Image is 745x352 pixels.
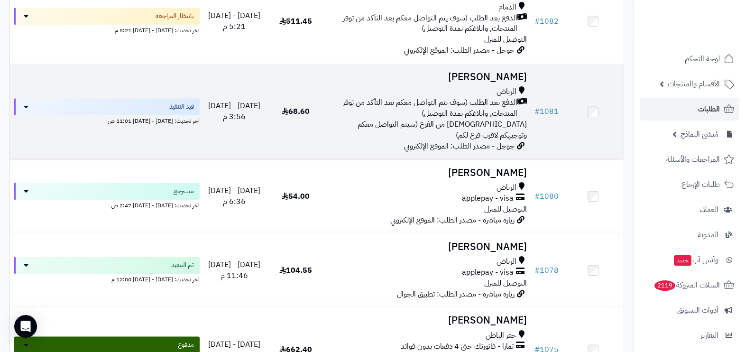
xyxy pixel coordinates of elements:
span: أدوات التسويق [677,304,718,317]
span: مسترجع [174,186,194,196]
div: اخر تحديث: [DATE] - [DATE] 12:00 م [14,274,200,284]
span: السلات المتروكة [653,278,720,292]
span: # [534,191,540,202]
span: # [534,106,540,117]
a: لوحة التحكم [640,47,739,70]
span: حفر الباطن [486,330,516,341]
a: السلات المتروكة2119 [640,274,739,296]
span: التوصيل للمنزل [484,204,527,215]
a: أدوات التسويق [640,299,739,322]
span: وآتس آب [673,253,718,267]
span: بانتظار المراجعة [156,11,194,21]
span: جوجل - مصدر الطلب: الموقع الإلكتروني [404,140,515,152]
span: [DATE] - [DATE] 3:56 م [208,100,260,122]
h3: [PERSON_NAME] [330,167,527,178]
span: [DATE] - [DATE] 11:46 م [208,259,260,281]
span: مدفوع [178,340,194,350]
span: الدفع بعد الطلب (سوف يتم التواصل معكم بعد التأكد من توفر المنتجات, وابلاغكم بمدة التوصيل) [330,13,517,35]
span: المدونة [698,228,718,241]
a: الطلبات [640,98,739,120]
span: الرياض [497,256,516,267]
span: 2119 [653,280,676,291]
span: تمارا - فاتورتك حتى 4 دفعات بدون فوائد [401,341,514,352]
span: applepay - visa [462,267,514,278]
span: الدفع بعد الطلب (سوف يتم التواصل معكم بعد التأكد من توفر المنتجات, وابلاغكم بمدة التوصيل) [330,97,517,119]
div: اخر تحديث: [DATE] - [DATE] 5:21 م [14,25,200,35]
span: الرياض [497,182,516,193]
a: #1081 [534,106,559,117]
img: logo-2.png [681,7,736,27]
span: مُنشئ النماذج [681,128,718,141]
span: الأقسام والمنتجات [668,77,720,91]
span: جديد [674,255,691,266]
span: زيارة مباشرة - مصدر الطلب: الموقع الإلكتروني [390,214,515,226]
a: #1080 [534,191,559,202]
a: المراجعات والأسئلة [640,148,739,171]
a: #1082 [534,16,559,27]
span: 54.00 [282,191,310,202]
span: 104.55 [279,265,312,276]
div: اخر تحديث: [DATE] - [DATE] 2:47 ص [14,200,200,210]
a: #1078 [534,265,559,276]
span: [DATE] - [DATE] 5:21 م [208,10,260,32]
div: Open Intercom Messenger [14,315,37,338]
a: طلبات الإرجاع [640,173,739,196]
span: التوصيل للمنزل [484,34,527,45]
a: العملاء [640,198,739,221]
span: # [534,16,540,27]
div: اخر تحديث: [DATE] - [DATE] 11:01 ص [14,115,200,125]
span: التوصيل للمنزل [484,278,527,289]
span: # [534,265,540,276]
span: الرياض [497,86,516,97]
span: جوجل - مصدر الطلب: الموقع الإلكتروني [404,45,515,56]
span: طلبات الإرجاع [681,178,720,191]
h3: [PERSON_NAME] [330,241,527,252]
span: تم التنفيذ [171,260,194,270]
h3: [PERSON_NAME] [330,315,527,326]
span: الدمام [498,2,516,13]
h3: [PERSON_NAME] [330,72,527,83]
a: التقارير [640,324,739,347]
span: لوحة التحكم [685,52,720,65]
a: وآتس آبجديد [640,249,739,271]
span: 68.60 [282,106,310,117]
span: زيارة مباشرة - مصدر الطلب: تطبيق الجوال [397,288,515,300]
span: 511.45 [279,16,312,27]
span: [DEMOGRAPHIC_DATA] من الفرع (سيتم التواصل معكم وتوجيهكم لاقرب فرع لكم) [358,119,527,141]
span: applepay - visa [462,193,514,204]
span: التقارير [700,329,718,342]
span: المراجعات والأسئلة [666,153,720,166]
span: الطلبات [698,102,720,116]
span: قيد التنفيذ [169,102,194,111]
span: [DATE] - [DATE] 6:36 م [208,185,260,207]
span: العملاء [700,203,718,216]
a: المدونة [640,223,739,246]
